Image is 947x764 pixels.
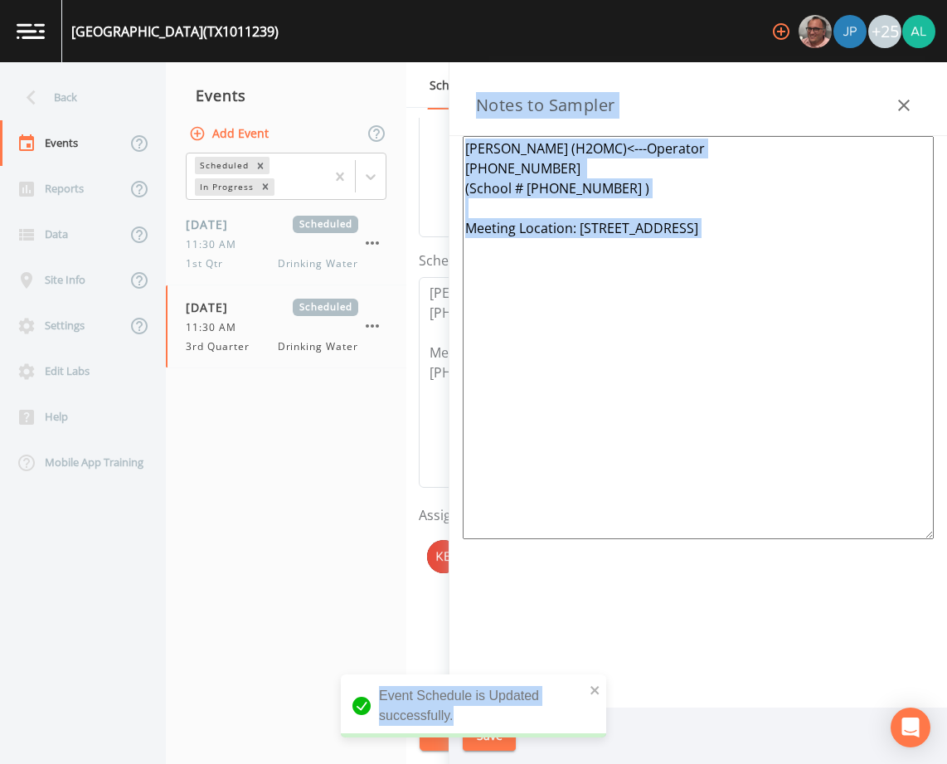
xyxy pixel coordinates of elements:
span: 3rd Quarter [186,339,260,354]
span: 11:30 AM [186,320,246,335]
label: Assigned Users [419,505,515,525]
span: Drinking Water [278,339,358,354]
span: Drinking Water [278,256,358,271]
a: [DATE]Scheduled11:30 AM3rd QuarterDrinking Water [166,285,406,368]
span: Scheduled [293,299,358,316]
img: 30a13df2a12044f58df5f6b7fda61338 [902,15,935,48]
button: Add Event [186,119,275,149]
img: e2d790fa78825a4bb76dcb6ab311d44c [799,15,832,48]
a: Schedule [427,62,483,109]
div: Joshua gere Paul [833,15,867,48]
textarea: [DATE]12:44pm called/LVM [DATE] 12:48pm confirmed by [PERSON_NAME] [419,27,916,237]
img: 41241ef155101aa6d92a04480b0d0000 [833,15,867,48]
img: logo [17,23,45,39]
div: Events [166,75,406,116]
div: Remove In Progress [256,178,274,196]
div: +25 [868,15,901,48]
label: Scheduler Notes (Shared with all events) [419,251,671,270]
div: Open Intercom Messenger [891,708,930,747]
div: Scheduled [195,157,251,174]
span: 1st Qtr [186,256,233,271]
span: Scheduled [293,216,358,233]
span: [DATE] [186,299,240,316]
h3: Notes to Sampler [476,92,614,119]
img: 64181b766c12904a24ab5afc709e0199 [427,540,460,573]
a: [DATE]Scheduled11:30 AM1st QtrDrinking Water [166,202,406,285]
div: In Progress [195,178,256,196]
textarea: [PERSON_NAME] (H2OMC)<---Operator [PHONE_NUMBER] Meeting Location: [STREET_ADDRESS][GEOGRAPHIC_DA... [419,277,916,488]
span: [DATE] [186,216,240,233]
button: close [590,679,601,699]
div: Mike Franklin [798,15,833,48]
textarea: [PERSON_NAME] (H2OMC)<---Operator [PHONE_NUMBER] (School # [PHONE_NUMBER] ) Meeting Location: [ST... [463,136,934,539]
span: 11:30 AM [186,237,246,252]
div: Event Schedule is Updated successfully. [341,674,606,737]
div: Remove Scheduled [251,157,270,174]
div: [GEOGRAPHIC_DATA] (TX1011239) [71,22,279,41]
